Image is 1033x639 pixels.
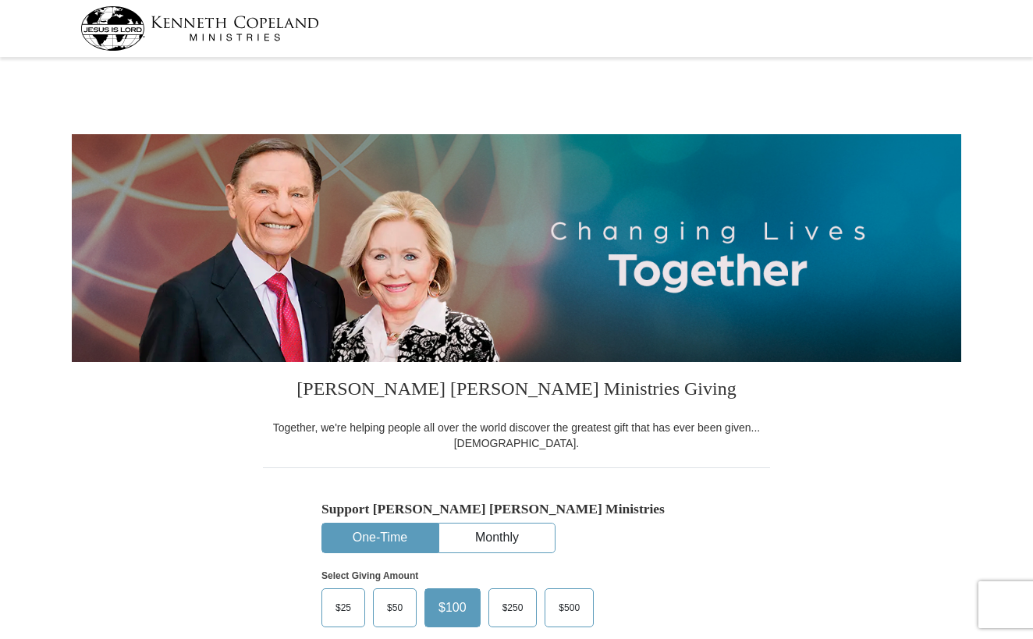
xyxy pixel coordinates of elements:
[379,596,410,619] span: $50
[321,501,712,517] h5: Support [PERSON_NAME] [PERSON_NAME] Ministries
[321,570,418,581] strong: Select Giving Amount
[80,6,319,51] img: kcm-header-logo.svg
[263,420,770,451] div: Together, we're helping people all over the world discover the greatest gift that has ever been g...
[328,596,359,619] span: $25
[431,596,474,619] span: $100
[322,524,438,552] button: One-Time
[495,596,531,619] span: $250
[263,362,770,420] h3: [PERSON_NAME] [PERSON_NAME] Ministries Giving
[439,524,555,552] button: Monthly
[551,596,587,619] span: $500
